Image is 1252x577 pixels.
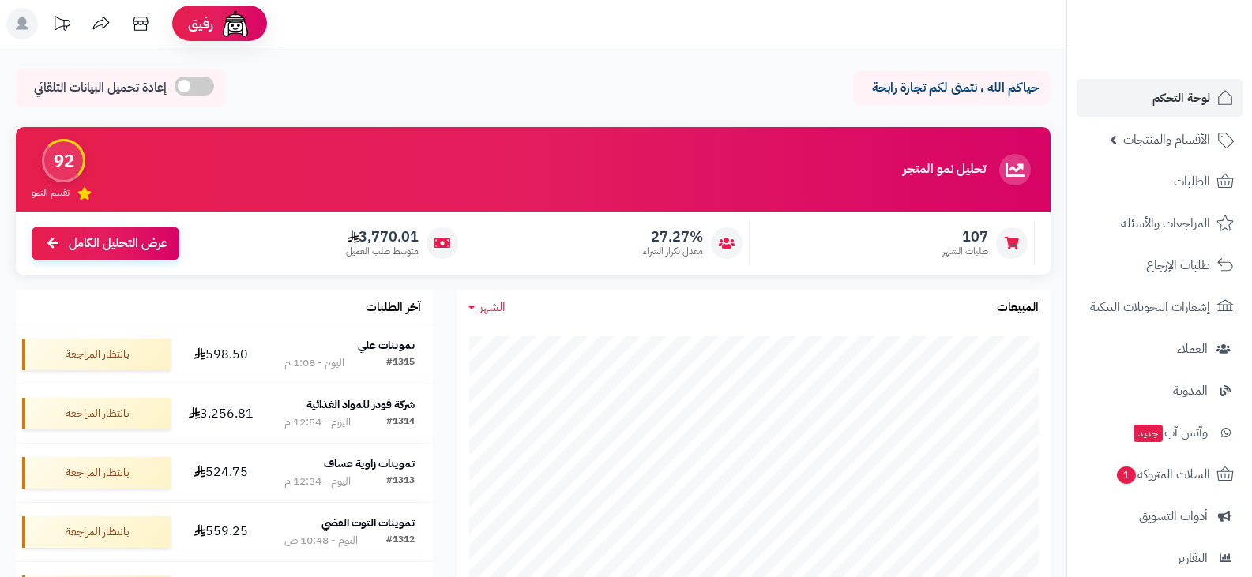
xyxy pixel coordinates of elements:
[1117,466,1136,484] span: 1
[1077,414,1243,451] a: وآتس آبجديد
[284,355,344,371] div: اليوم - 1:08 م
[220,8,251,39] img: ai-face.png
[1139,505,1208,527] span: أدوات التسويق
[177,325,266,384] td: 598.50
[1077,288,1243,326] a: إشعارات التحويلات البنكية
[321,515,415,531] strong: تموينات التوت الفضي
[1077,330,1243,368] a: العملاء
[386,474,415,489] div: #1313
[479,298,506,317] span: الشهر
[386,414,415,430] div: #1314
[69,234,167,253] span: عرض التحليل الكامل
[1090,296,1210,318] span: إشعارات التحويلات البنكية
[284,533,358,549] div: اليوم - 10:48 ص
[1077,163,1243,200] a: الطلبات
[1077,204,1243,242] a: المراجعات والأسئلة
[1077,455,1243,493] a: السلات المتروكة1
[177,444,266,502] td: 524.75
[284,474,351,489] div: اليوم - 12:34 م
[1132,422,1208,444] span: وآتس آب
[643,228,703,245] span: 27.27%
[1152,87,1210,109] span: لوحة التحكم
[358,337,415,354] strong: تموينات علي
[346,228,419,245] span: 3,770.01
[32,227,179,260] a: عرض التحليل الكامل
[1077,246,1243,284] a: طلبات الإرجاع
[34,79,167,97] span: إعادة تحميل البيانات التلقائي
[1121,212,1210,234] span: المراجعات والأسئلة
[1077,497,1243,535] a: أدوات التسويق
[997,301,1039,315] h3: المبيعات
[942,245,988,258] span: طلبات الشهر
[1134,425,1163,442] span: جديد
[1146,254,1210,276] span: طلبات الإرجاع
[643,245,703,258] span: معدل تكرار الشراء
[177,384,266,443] td: 3,256.81
[1077,79,1243,117] a: لوحة التحكم
[1115,463,1210,485] span: السلات المتروكة
[1173,380,1208,402] span: المدونة
[1123,129,1210,151] span: الأقسام والمنتجات
[386,533,415,549] div: #1312
[1178,547,1208,569] span: التقارير
[42,8,81,43] a: تحديثات المنصة
[942,228,988,245] span: 107
[903,163,986,177] h3: تحليل نمو المتجر
[1077,372,1243,410] a: المدونة
[188,14,213,33] span: رفيق
[22,457,171,489] div: بانتظار المراجعة
[32,186,70,200] span: تقييم النمو
[284,414,351,430] div: اليوم - 12:54 م
[22,398,171,429] div: بانتظار المراجعة
[366,301,421,315] h3: آخر الطلبات
[177,503,266,561] td: 559.25
[22,339,171,370] div: بانتظار المراجعة
[22,516,171,548] div: بانتظار المراجعة
[468,298,506,317] a: الشهر
[346,245,419,258] span: متوسط طلب العميل
[1077,539,1243,577] a: التقارير
[324,455,415,472] strong: تموينات زاوية عساف
[386,355,415,371] div: #1315
[1177,338,1208,360] span: العملاء
[865,79,1039,97] p: حياكم الله ، نتمنى لكم تجارة رابحة
[306,396,415,413] strong: شركة فودز للمواد الغذائية
[1174,170,1210,193] span: الطلبات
